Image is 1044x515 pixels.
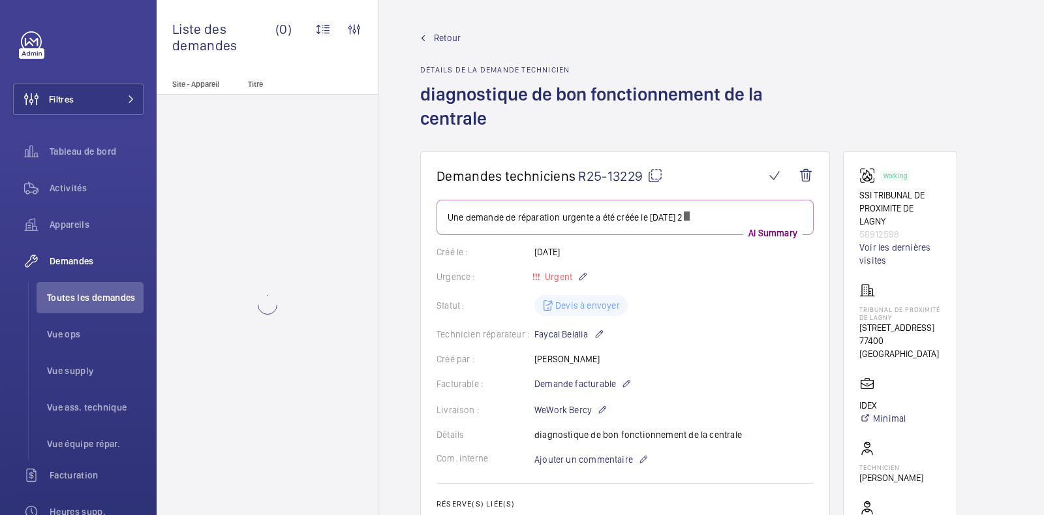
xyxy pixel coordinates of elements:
[859,399,906,412] p: IDEX
[859,241,941,267] a: Voir les dernières visites
[47,291,144,304] span: Toutes les demandes
[47,364,144,377] span: Vue supply
[448,211,803,224] p: Une demande de réparation urgente a été créée le [DATE] 2
[859,412,906,425] a: Minimal
[172,21,275,54] span: Liste des demandes
[248,80,334,89] p: Titre
[420,65,830,74] h2: Détails de la demande technicien
[50,145,144,158] span: Tableau de bord
[859,168,880,183] img: fire_alarm.svg
[47,437,144,450] span: Vue équipe répar.
[534,377,616,390] span: Demande facturable
[859,305,941,321] p: Tribunal de Proximité de Lagny
[859,463,923,471] p: Technicien
[437,168,576,184] span: Demandes techniciens
[437,499,814,508] h2: Réserve(s) liée(s)
[49,93,74,106] span: Filtres
[542,272,572,282] span: Urgent
[859,334,941,360] p: 77400 [GEOGRAPHIC_DATA]
[50,469,144,482] span: Facturation
[859,471,923,484] p: [PERSON_NAME]
[13,84,144,115] button: Filtres
[434,31,461,44] span: Retour
[47,328,144,341] span: Vue ops
[883,174,907,178] p: Working
[534,453,633,466] span: Ajouter un commentaire
[859,321,941,334] p: [STREET_ADDRESS]
[743,226,803,240] p: AI Summary
[578,168,663,184] span: R25-13229
[47,401,144,414] span: Vue ass. technique
[50,255,144,268] span: Demandes
[50,181,144,195] span: Activités
[420,82,830,151] h1: diagnostique de bon fonctionnement de la centrale
[534,402,607,418] p: WeWork Bercy
[534,326,604,342] p: Faycal Belalia
[859,189,941,228] p: SSI TRIBUNAL DE PROXIMITE DE LAGNY
[859,228,941,241] p: 56912598
[50,218,144,231] span: Appareils
[157,80,243,89] p: Site - Appareil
